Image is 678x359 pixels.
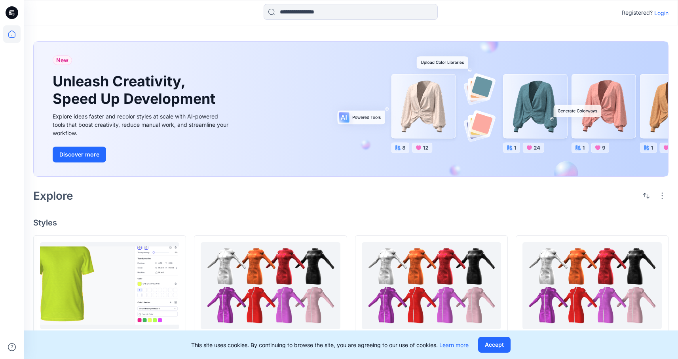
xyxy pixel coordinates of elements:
[201,242,340,329] a: Automation
[622,8,653,17] p: Registered?
[522,242,662,329] a: Automation
[33,189,73,202] h2: Explore
[53,112,231,137] div: Explore ideas faster and recolor styles at scale with AI-powered tools that boost creativity, red...
[362,242,501,329] a: Automation
[56,55,68,65] span: New
[654,9,669,17] p: Login
[478,337,511,353] button: Accept
[33,218,669,227] h4: Styles
[40,242,179,329] a: automation test style
[53,147,106,162] button: Discover more
[439,342,469,348] a: Learn more
[53,73,219,107] h1: Unleash Creativity, Speed Up Development
[53,147,231,162] a: Discover more
[191,341,469,349] p: This site uses cookies. By continuing to browse the site, you are agreeing to our use of cookies.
